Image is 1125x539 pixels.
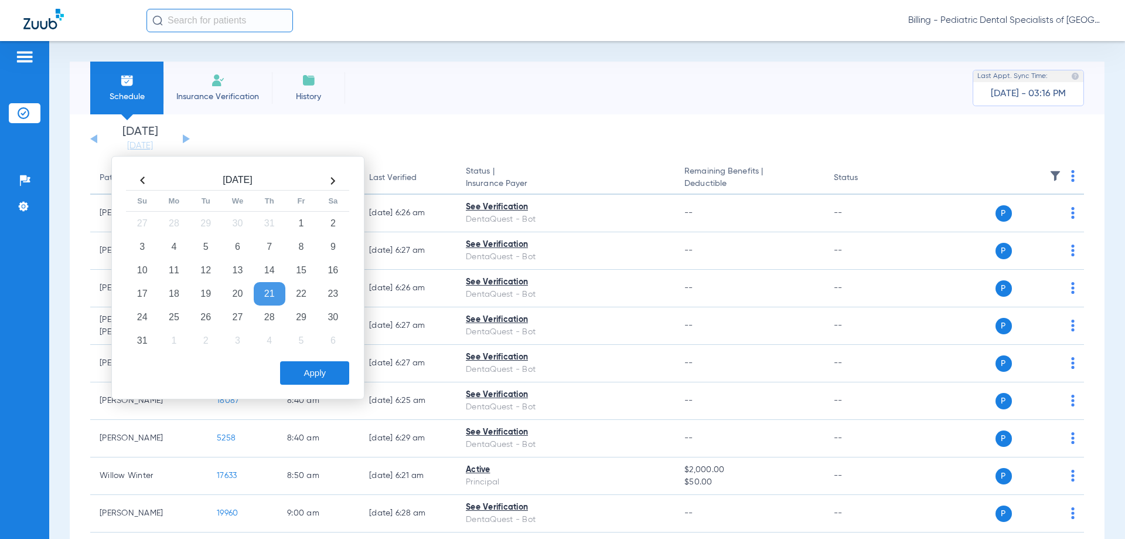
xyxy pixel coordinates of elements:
[23,9,64,29] img: Zuub Logo
[90,495,207,533] td: [PERSON_NAME]
[684,178,814,190] span: Deductible
[360,232,456,270] td: [DATE] 6:27 AM
[466,251,666,263] div: DentaQuest - Bot
[996,243,1012,259] span: P
[360,195,456,232] td: [DATE] 6:26 AM
[996,318,1012,334] span: P
[466,239,666,251] div: See Verification
[90,382,207,420] td: [PERSON_NAME]
[15,50,34,64] img: hamburger-icon
[996,506,1012,522] span: P
[996,430,1012,447] span: P
[1066,483,1125,539] iframe: Chat Widget
[360,270,456,307] td: [DATE] 6:26 AM
[1071,320,1075,331] img: group-dot-blue.svg
[1071,432,1075,444] img: group-dot-blue.svg
[466,276,666,289] div: See Verification
[466,351,666,364] div: See Verification
[360,420,456,457] td: [DATE] 6:29 AM
[278,457,360,495] td: 8:50 AM
[1071,357,1075,369] img: group-dot-blue.svg
[146,9,293,32] input: Search for patients
[824,270,904,307] td: --
[217,472,237,480] span: 17633
[466,326,666,338] div: DentaQuest - Bot
[908,15,1102,26] span: Billing - Pediatric Dental Specialists of [GEOGRAPHIC_DATA]
[824,345,904,382] td: --
[684,321,693,330] span: --
[1071,245,1075,256] img: group-dot-blue.svg
[991,88,1066,100] span: [DATE] - 03:16 PM
[280,361,349,385] button: Apply
[1071,470,1075,482] img: group-dot-blue.svg
[824,382,904,420] td: --
[684,246,693,255] span: --
[360,495,456,533] td: [DATE] 6:28 AM
[105,126,175,152] li: [DATE]
[466,439,666,451] div: DentaQuest - Bot
[100,172,198,184] div: Patient Name
[217,396,239,405] span: 18087
[1071,395,1075,406] img: group-dot-blue.svg
[302,73,316,87] img: History
[90,457,207,495] td: Willow Winter
[824,420,904,457] td: --
[1071,282,1075,294] img: group-dot-blue.svg
[824,232,904,270] td: --
[466,289,666,301] div: DentaQuest - Bot
[996,468,1012,484] span: P
[90,420,207,457] td: [PERSON_NAME]
[996,393,1012,409] span: P
[996,205,1012,222] span: P
[152,15,163,26] img: Search Icon
[281,91,336,103] span: History
[977,70,1048,82] span: Last Appt. Sync Time:
[158,171,317,191] th: [DATE]
[1071,170,1075,182] img: group-dot-blue.svg
[369,172,447,184] div: Last Verified
[120,73,134,87] img: Schedule
[360,382,456,420] td: [DATE] 6:25 AM
[172,91,263,103] span: Insurance Verification
[466,364,666,376] div: DentaQuest - Bot
[1071,207,1075,219] img: group-dot-blue.svg
[466,201,666,213] div: See Verification
[278,420,360,457] td: 8:40 AM
[466,314,666,326] div: See Verification
[466,426,666,439] div: See Verification
[684,464,814,476] span: $2,000.00
[1071,72,1079,80] img: last sync help info
[211,73,225,87] img: Manual Insurance Verification
[99,91,155,103] span: Schedule
[360,457,456,495] td: [DATE] 6:21 AM
[217,434,236,442] span: 5258
[466,501,666,514] div: See Verification
[456,162,675,195] th: Status |
[466,178,666,190] span: Insurance Payer
[466,401,666,413] div: DentaQuest - Bot
[278,495,360,533] td: 9:00 AM
[100,172,151,184] div: Patient Name
[684,359,693,367] span: --
[466,514,666,526] div: DentaQuest - Bot
[684,476,814,489] span: $50.00
[466,389,666,401] div: See Verification
[360,345,456,382] td: [DATE] 6:27 AM
[824,162,904,195] th: Status
[684,396,693,405] span: --
[278,382,360,420] td: 8:40 AM
[996,355,1012,372] span: P
[466,213,666,226] div: DentaQuest - Bot
[466,476,666,489] div: Principal
[996,280,1012,297] span: P
[217,509,238,517] span: 19960
[1049,170,1061,182] img: filter.svg
[824,495,904,533] td: --
[675,162,824,195] th: Remaining Benefits |
[824,457,904,495] td: --
[105,140,175,152] a: [DATE]
[684,284,693,292] span: --
[824,307,904,345] td: --
[360,307,456,345] td: [DATE] 6:27 AM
